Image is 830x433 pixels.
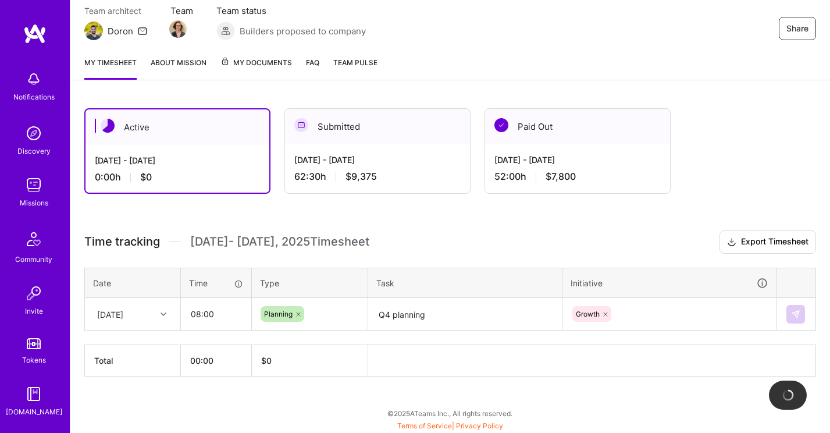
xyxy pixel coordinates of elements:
[216,22,235,40] img: Builders proposed to company
[23,23,47,44] img: logo
[345,171,377,183] span: $9,375
[22,382,45,406] img: guide book
[261,356,272,365] span: $ 0
[181,345,252,377] th: 00:00
[27,338,41,349] img: tokens
[84,22,103,40] img: Team Architect
[397,421,452,430] a: Terms of Service
[333,58,377,67] span: Team Pulse
[546,171,576,183] span: $7,800
[306,56,319,80] a: FAQ
[368,268,562,298] th: Task
[15,253,52,265] div: Community
[181,299,251,329] input: HH:MM
[97,308,123,320] div: [DATE]
[20,225,48,253] img: Community
[138,26,147,36] i: icon Mail
[25,305,43,317] div: Invite
[95,154,260,166] div: [DATE] - [DATE]
[240,25,366,37] span: Builders proposed to company
[170,5,193,17] span: Team
[22,282,45,305] img: Invite
[84,235,160,249] span: Time tracking
[86,109,269,145] div: Active
[369,299,561,330] textarea: Q4 planning
[22,122,45,145] img: discovery
[169,20,187,38] img: Team Member Avatar
[161,311,166,317] i: icon Chevron
[170,19,186,39] a: Team Member Avatar
[101,119,115,133] img: Active
[727,236,736,249] i: icon Download
[22,354,46,366] div: Tokens
[20,197,48,209] div: Missions
[494,171,661,183] div: 52:00 h
[456,421,503,430] a: Privacy Policy
[294,118,308,132] img: Submitted
[13,91,55,103] div: Notifications
[294,154,461,166] div: [DATE] - [DATE]
[189,277,243,289] div: Time
[494,118,508,132] img: Paid Out
[285,109,470,144] div: Submitted
[780,388,795,403] img: loading
[294,171,461,183] div: 62:30 h
[333,56,377,80] a: Team Pulse
[779,17,816,40] button: Share
[190,235,369,249] span: [DATE] - [DATE] , 2025 Timesheet
[576,310,600,318] span: Growth
[17,145,51,157] div: Discovery
[108,25,133,37] div: Doron
[216,5,366,17] span: Team status
[786,23,808,34] span: Share
[84,56,137,80] a: My timesheet
[264,310,293,318] span: Planning
[494,154,661,166] div: [DATE] - [DATE]
[85,345,181,377] th: Total
[719,230,816,254] button: Export Timesheet
[571,276,768,290] div: Initiative
[220,56,292,80] a: My Documents
[485,109,670,144] div: Paid Out
[95,171,260,183] div: 0:00 h
[791,310,800,319] img: Submit
[85,268,181,298] th: Date
[220,56,292,69] span: My Documents
[84,5,147,17] span: Team architect
[397,421,503,430] span: |
[22,173,45,197] img: teamwork
[140,171,152,183] span: $0
[786,305,806,324] div: null
[70,399,830,428] div: © 2025 ATeams Inc., All rights reserved.
[252,268,368,298] th: Type
[22,68,45,91] img: bell
[151,56,206,80] a: About Mission
[6,406,62,418] div: [DOMAIN_NAME]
